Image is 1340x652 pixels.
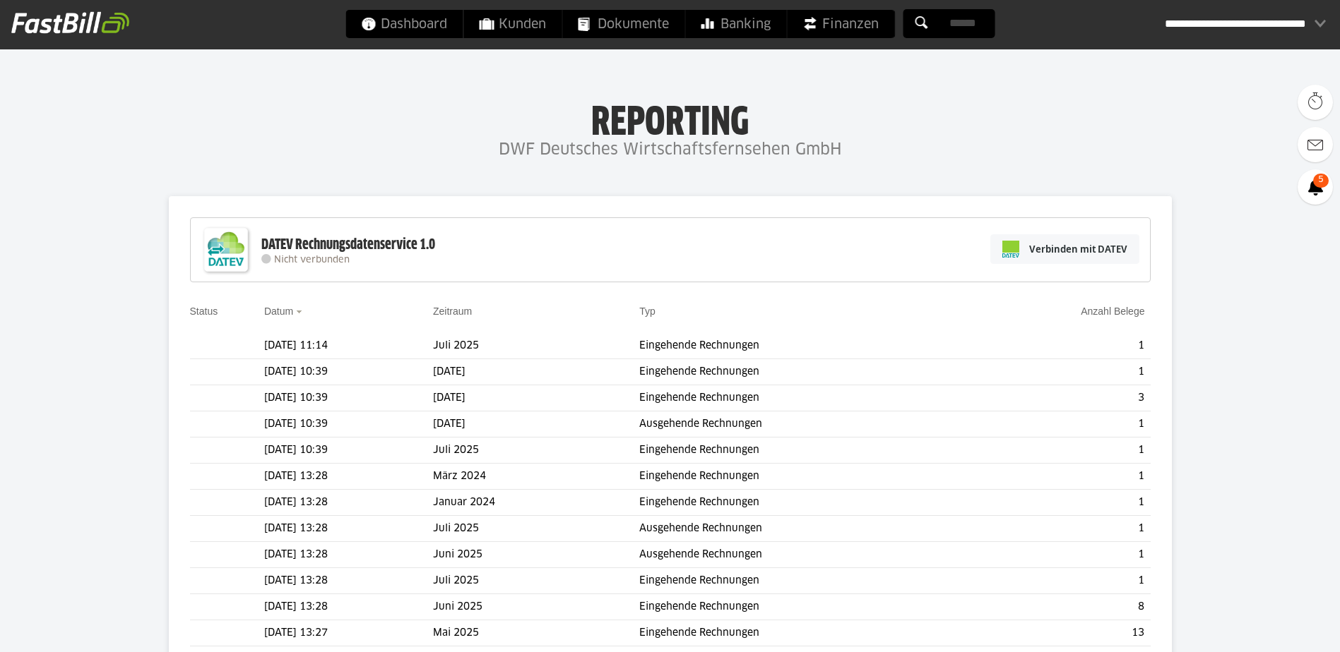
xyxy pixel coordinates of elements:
td: 8 [966,594,1150,620]
a: Kunden [463,10,562,38]
td: 1 [966,464,1150,490]
a: Dokumente [562,10,684,38]
span: Finanzen [802,10,879,38]
img: pi-datev-logo-farbig-24.svg [1002,241,1019,258]
td: Eingehende Rechnungen [639,568,966,594]
td: 1 [966,568,1150,594]
td: Eingehende Rechnungen [639,490,966,516]
td: 1 [966,359,1150,385]
img: fastbill_logo_white.png [11,11,129,34]
img: DATEV-Datenservice Logo [198,222,254,278]
td: Eingehende Rechnungen [639,594,966,620]
td: [DATE] 10:39 [264,385,433,411]
td: 1 [966,333,1150,359]
img: sort_desc.gif [296,310,305,313]
td: Eingehende Rechnungen [639,359,966,385]
td: Ausgehende Rechnungen [639,411,966,437]
td: [DATE] 13:28 [264,516,433,542]
td: [DATE] [433,385,639,411]
td: Ausgehende Rechnungen [639,542,966,568]
td: [DATE] 13:28 [264,490,433,516]
div: DATEV Rechnungsdatenservice 1.0 [261,236,435,254]
td: [DATE] 13:28 [264,594,433,620]
td: [DATE] 10:39 [264,437,433,464]
td: Januar 2024 [433,490,639,516]
td: [DATE] 11:14 [264,333,433,359]
span: Verbinden mit DATEV [1029,242,1127,256]
td: Eingehende Rechnungen [639,333,966,359]
td: [DATE] 10:39 [264,411,433,437]
a: Verbinden mit DATEV [990,234,1139,264]
span: Kunden [479,10,546,38]
td: Juli 2025 [433,516,639,542]
td: [DATE] 13:28 [264,542,433,568]
td: 1 [966,411,1150,437]
td: [DATE] 10:39 [264,359,433,385]
span: Dokumente [578,10,669,38]
td: 1 [966,437,1150,464]
h1: Reporting [141,99,1199,136]
td: Mai 2025 [433,620,639,646]
a: Status [190,306,218,317]
td: Juli 2025 [433,437,639,464]
a: Dashboard [345,10,463,38]
a: Typ [639,306,656,317]
a: Anzahl Belege [1081,306,1144,317]
span: Banking [701,10,771,38]
a: Banking [685,10,786,38]
td: [DATE] 13:28 [264,568,433,594]
span: 5 [1313,174,1329,188]
td: Ausgehende Rechnungen [639,516,966,542]
td: 1 [966,516,1150,542]
a: Datum [264,306,293,317]
td: März 2024 [433,464,639,490]
td: Juni 2025 [433,594,639,620]
td: Juni 2025 [433,542,639,568]
td: [DATE] [433,359,639,385]
span: Dashboard [361,10,447,38]
span: Nicht verbunden [274,255,350,265]
td: 3 [966,385,1150,411]
a: Zeitraum [433,306,472,317]
td: [DATE] 13:28 [264,464,433,490]
a: Finanzen [787,10,894,38]
a: 5 [1298,169,1333,205]
td: Eingehende Rechnungen [639,437,966,464]
td: 1 [966,542,1150,568]
td: Eingehende Rechnungen [639,464,966,490]
iframe: Öffnet ein Widget, in dem Sie weitere Informationen finden [1231,610,1326,645]
td: Juli 2025 [433,333,639,359]
td: [DATE] 13:27 [264,620,433,646]
td: Eingehende Rechnungen [639,385,966,411]
td: [DATE] [433,411,639,437]
td: 13 [966,620,1150,646]
td: Juli 2025 [433,568,639,594]
td: Eingehende Rechnungen [639,620,966,646]
td: 1 [966,490,1150,516]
